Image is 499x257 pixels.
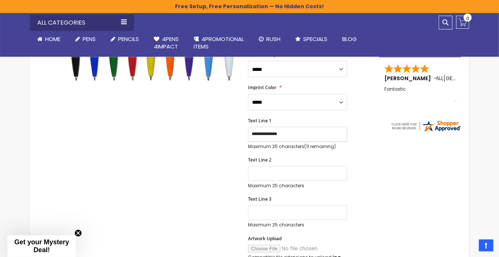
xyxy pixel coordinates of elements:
[303,35,327,43] span: Specials
[186,31,251,55] a: 4PROMOTIONALITEMS
[248,183,347,189] p: Maximum 25 characters
[45,35,60,43] span: Home
[436,75,442,82] span: NJ
[248,157,271,163] span: Text Line 2
[342,35,357,43] span: Blog
[68,31,103,47] a: Pens
[335,31,364,47] a: Blog
[7,235,76,257] div: Get your Mystery Deal!Close teaser
[14,238,69,254] span: Get your Mystery Deal!
[288,31,335,47] a: Specials
[456,16,469,29] a: 0
[390,119,462,133] img: 4pens.com widget logo
[30,15,134,31] div: All Categories
[251,31,288,47] a: Rush
[103,31,146,47] a: Pencils
[248,235,282,242] span: Artwork Upload
[248,84,276,91] span: Imprint Color
[390,128,462,134] a: 4pens.com certificate URL
[466,15,469,22] span: 0
[248,117,271,124] span: Text Line 1
[74,229,82,237] button: Close teaser
[83,35,96,43] span: Pens
[154,35,179,50] span: 4Pens 4impact
[248,196,271,202] span: Text Line 3
[384,87,457,103] div: Fantastic
[194,35,244,50] span: 4PROMOTIONAL ITEMS
[248,222,347,228] p: Maximum 25 characters
[118,35,139,43] span: Pencils
[248,144,347,150] p: Maximum 25 characters
[433,75,498,82] span: - ,
[479,239,493,251] a: Top
[304,143,336,150] span: (11 remaining)
[384,75,433,82] span: [PERSON_NAME]
[30,31,68,47] a: Home
[146,31,186,55] a: 4Pens4impact
[444,75,498,82] span: [GEOGRAPHIC_DATA]
[266,35,280,43] span: Rush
